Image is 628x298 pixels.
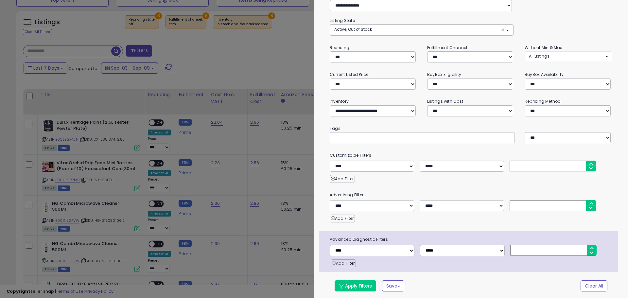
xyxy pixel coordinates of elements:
[325,125,617,132] small: Tags
[330,72,368,77] small: Current Listed Price
[382,280,404,291] button: Save
[330,18,355,23] small: Listing State
[525,98,561,104] small: Repricing Method
[427,72,461,77] small: BuyBox Eligibility
[330,25,513,35] button: Active, Out of Stock ×
[525,72,564,77] small: BuyBox Availability
[325,236,618,243] span: Advanced Diagnostic Filters
[331,259,356,267] button: Add Filter
[330,175,355,183] button: Add Filter
[427,45,467,50] small: Fulfillment Channel
[335,280,376,291] button: Apply Filters
[427,98,463,104] small: Listings with Cost
[330,215,355,222] button: Add Filter
[325,152,617,159] small: Customizable Filters
[330,45,349,50] small: Repricing
[501,26,505,33] span: ×
[325,191,617,199] small: Advertising Filters
[330,98,349,104] small: Inventory
[334,26,372,32] span: Active, Out of Stock
[581,280,607,291] button: Clear All
[529,53,549,59] span: All Listings
[525,45,562,50] small: Without Min & Max
[525,51,612,61] button: All Listings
